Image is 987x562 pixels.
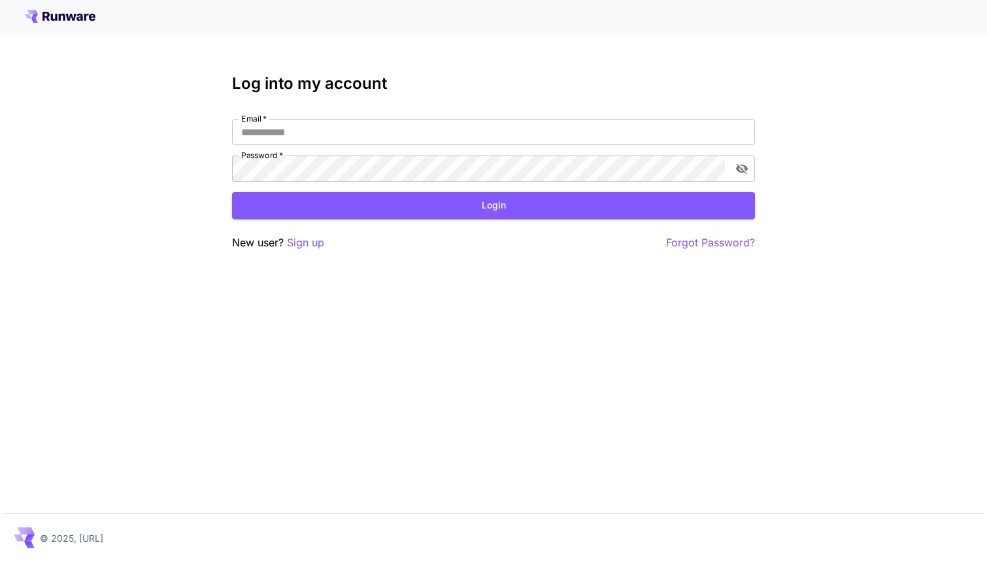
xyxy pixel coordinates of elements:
[232,74,755,93] h3: Log into my account
[730,157,754,180] button: toggle password visibility
[40,531,103,545] p: © 2025, [URL]
[241,113,267,124] label: Email
[232,235,324,251] p: New user?
[666,235,755,251] button: Forgot Password?
[241,150,283,161] label: Password
[232,192,755,219] button: Login
[287,235,324,251] button: Sign up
